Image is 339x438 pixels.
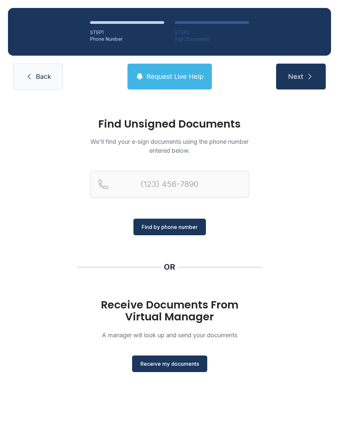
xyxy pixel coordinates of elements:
div: Sign Documents [175,36,249,42]
span: Back [36,72,51,81]
input: Reservation phone number [90,171,249,197]
span: Next [288,72,303,81]
div: STEP 1 [90,29,164,36]
span: Find by phone number [142,223,198,231]
p: We'll find your e-sign documents using the phone number entered below. [90,137,249,155]
span: Request Live Help [146,72,204,81]
p: A manager will look up and send your documents [90,331,249,340]
div: Phone Number [90,36,164,42]
h1: Receive Documents From Virtual Manager [90,299,249,323]
span: Receive my documents [140,360,199,368]
div: STEP 2 [175,29,249,36]
h1: Find Unsigned Documents [90,119,249,129]
div: OR [164,262,175,272]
